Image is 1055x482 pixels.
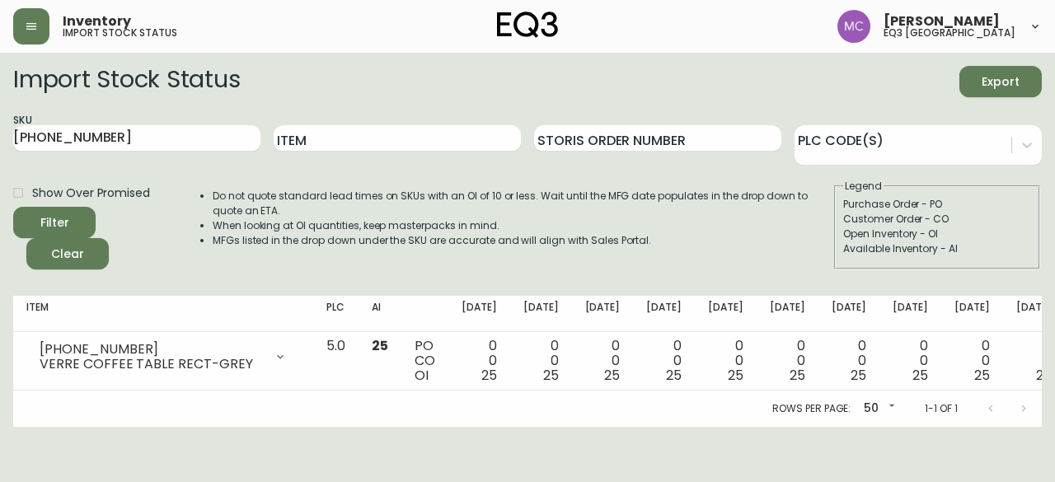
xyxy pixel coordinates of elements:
th: [DATE] [633,296,695,332]
img: 6dbdb61c5655a9a555815750a11666cc [837,10,870,43]
div: 0 0 [585,339,621,383]
div: 0 0 [708,339,743,383]
div: 0 0 [832,339,867,383]
div: [PHONE_NUMBER]VERRE COFFEE TABLE RECT-GREY [26,339,300,375]
div: Customer Order - CO [843,212,1031,227]
span: Clear [40,244,96,264]
th: [DATE] [757,296,818,332]
th: PLC [313,296,359,332]
div: VERRE COFFEE TABLE RECT-GREY [40,357,264,372]
span: OI [415,366,429,385]
td: 5.0 [313,332,359,391]
span: Inventory [63,15,131,28]
th: [DATE] [879,296,941,332]
span: 25 [666,366,682,385]
div: PO CO [415,339,435,383]
div: 0 0 [1016,339,1052,383]
th: Item [13,296,313,332]
div: Open Inventory - OI [843,227,1031,241]
span: 25 [1036,366,1052,385]
h2: Import Stock Status [13,66,240,97]
th: [DATE] [572,296,634,332]
div: 50 [857,395,898,423]
div: [PHONE_NUMBER] [40,342,264,357]
span: Show Over Promised [32,185,150,202]
th: [DATE] [695,296,757,332]
th: [DATE] [818,296,880,332]
div: Available Inventory - AI [843,241,1031,256]
h5: import stock status [63,28,177,38]
th: AI [359,296,401,332]
img: logo [497,12,558,38]
span: 25 [974,366,990,385]
span: 25 [481,366,497,385]
li: Do not quote standard lead times on SKUs with an OI of 10 or less. Wait until the MFG date popula... [213,189,832,218]
button: Filter [13,207,96,238]
div: 0 0 [893,339,928,383]
button: Clear [26,238,109,269]
th: [DATE] [941,296,1003,332]
div: 0 0 [770,339,805,383]
div: Purchase Order - PO [843,197,1031,212]
span: 25 [604,366,620,385]
p: 1-1 of 1 [925,401,958,416]
li: When looking at OI quantities, keep masterpacks in mind. [213,218,832,233]
th: [DATE] [448,296,510,332]
span: Export [973,72,1029,92]
div: 0 0 [646,339,682,383]
button: Export [959,66,1042,97]
span: 25 [790,366,805,385]
span: 25 [851,366,866,385]
p: Rows per page: [772,401,851,416]
li: MFGs listed in the drop down under the SKU are accurate and will align with Sales Portal. [213,233,832,248]
div: 0 0 [954,339,990,383]
div: 0 0 [462,339,497,383]
span: 25 [372,336,388,355]
span: 25 [728,366,743,385]
div: 0 0 [523,339,559,383]
span: [PERSON_NAME] [884,15,1000,28]
span: 25 [912,366,928,385]
h5: eq3 [GEOGRAPHIC_DATA] [884,28,1015,38]
span: 25 [543,366,559,385]
th: [DATE] [510,296,572,332]
legend: Legend [843,179,884,194]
